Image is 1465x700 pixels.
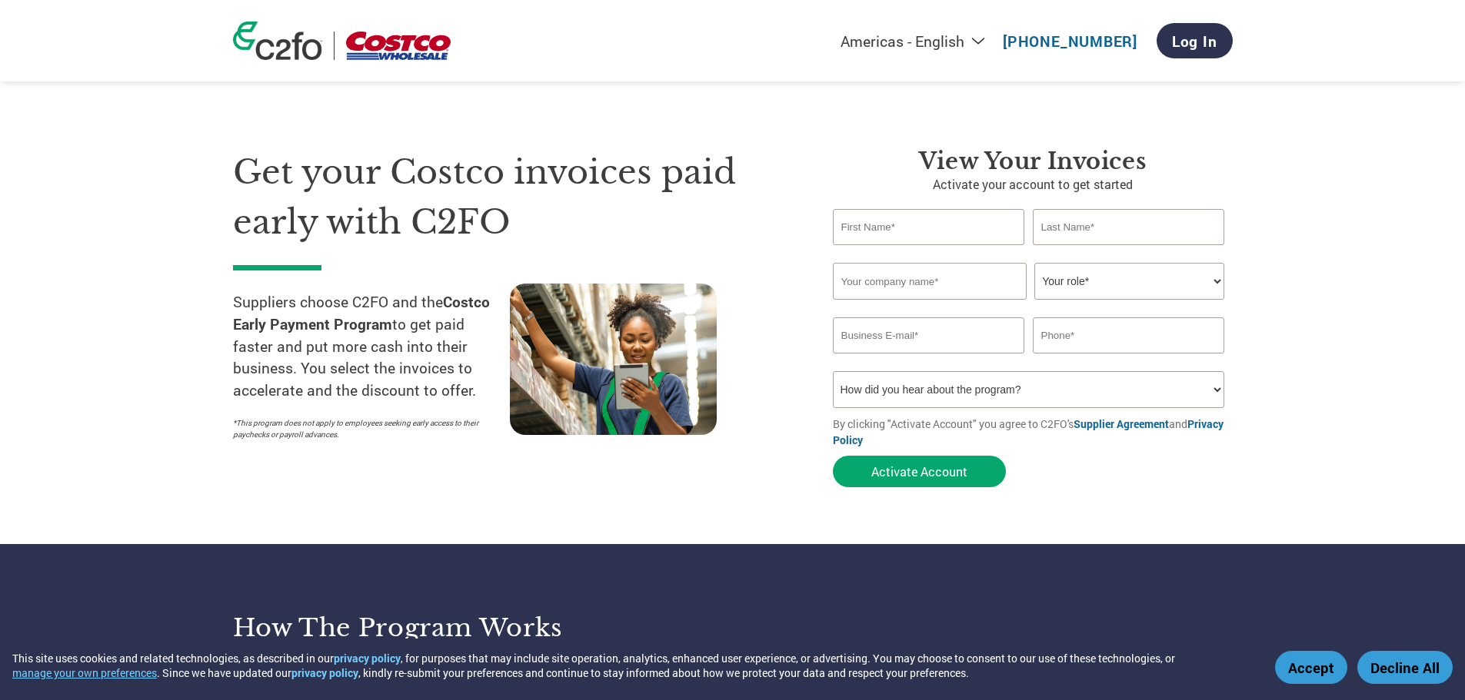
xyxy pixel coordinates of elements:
input: Phone* [1033,317,1225,353]
input: Invalid Email format [833,317,1025,353]
a: privacy policy [291,665,358,680]
div: Invalid company name or company name is too long [833,301,1225,311]
img: supply chain worker [510,284,717,435]
h1: Get your Costco invoices paid early with C2FO [233,148,787,247]
button: Decline All [1357,651,1453,684]
div: Invalid last name or last name is too long [1033,247,1225,257]
p: *This program does not apply to employees seeking early access to their paychecks or payroll adva... [233,417,494,440]
p: Suppliers choose C2FO and the to get paid faster and put more cash into their business. You selec... [233,291,510,402]
a: Supplier Agreement [1074,416,1169,431]
a: Privacy Policy [833,416,1224,447]
input: Last Name* [1033,209,1225,245]
div: Invalid first name or first name is too long [833,247,1025,257]
a: Log In [1157,23,1233,58]
div: This site uses cookies and related technologies, as described in our , for purposes that may incl... [12,651,1253,680]
button: Accept [1275,651,1347,684]
div: Inavlid Email Address [833,355,1025,365]
h3: View Your Invoices [833,148,1233,175]
img: Costco [346,32,451,60]
div: Inavlid Phone Number [1033,355,1225,365]
p: Activate your account to get started [833,175,1233,194]
input: First Name* [833,209,1025,245]
img: c2fo logo [233,22,322,60]
strong: Costco Early Payment Program [233,292,490,333]
select: Title/Role [1034,263,1224,300]
input: Your company name* [833,263,1027,300]
a: [PHONE_NUMBER] [1003,32,1137,51]
h3: How the program works [233,612,714,643]
button: manage your own preferences [12,665,157,680]
a: privacy policy [334,651,401,665]
p: By clicking "Activate Account" you agree to C2FO's and [833,416,1233,448]
button: Activate Account [833,456,1006,487]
